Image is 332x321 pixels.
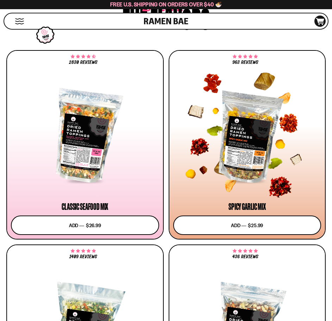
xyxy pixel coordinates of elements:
[71,250,96,253] span: 4.76 stars
[15,18,24,24] button: Mobile Menu Trigger
[232,254,258,259] span: 436 reviews
[6,50,164,240] a: 4.68 stars 2830 reviews Classic Seafood Mix Add ― $26.99
[169,50,326,240] a: 4.75 stars 963 reviews Spicy Garlic Mix Add ― $25.99
[228,202,265,211] div: Spicy Garlic Mix
[69,254,97,259] span: 1409 reviews
[62,202,108,211] div: Classic Seafood Mix
[233,55,258,58] span: 4.75 stars
[69,60,98,65] span: 2830 reviews
[71,55,96,58] span: 4.68 stars
[233,250,258,253] span: 4.76 stars
[11,216,159,235] button: Add ― $26.99
[110,1,222,8] span: Free U.S. Shipping on Orders over $40 🍜
[173,216,321,235] button: Add ― $25.99
[232,60,258,65] span: 963 reviews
